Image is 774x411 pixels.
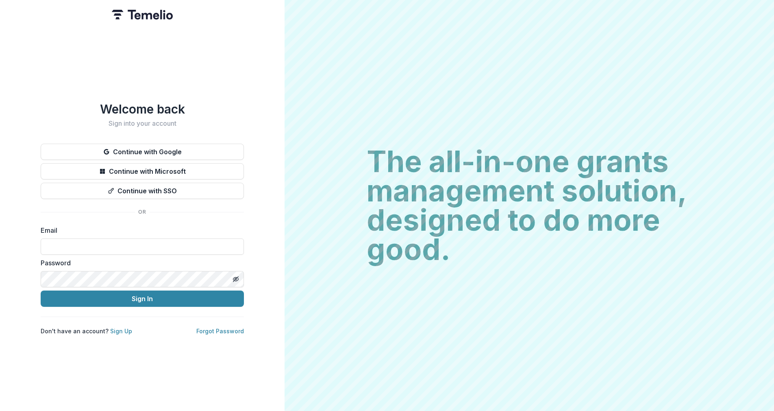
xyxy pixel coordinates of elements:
[41,163,244,179] button: Continue with Microsoft
[41,225,239,235] label: Email
[112,10,173,20] img: Temelio
[41,102,244,116] h1: Welcome back
[110,328,132,334] a: Sign Up
[41,183,244,199] button: Continue with SSO
[229,273,242,286] button: Toggle password visibility
[41,120,244,127] h2: Sign into your account
[41,291,244,307] button: Sign In
[41,258,239,268] label: Password
[196,328,244,334] a: Forgot Password
[41,327,132,335] p: Don't have an account?
[41,144,244,160] button: Continue with Google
